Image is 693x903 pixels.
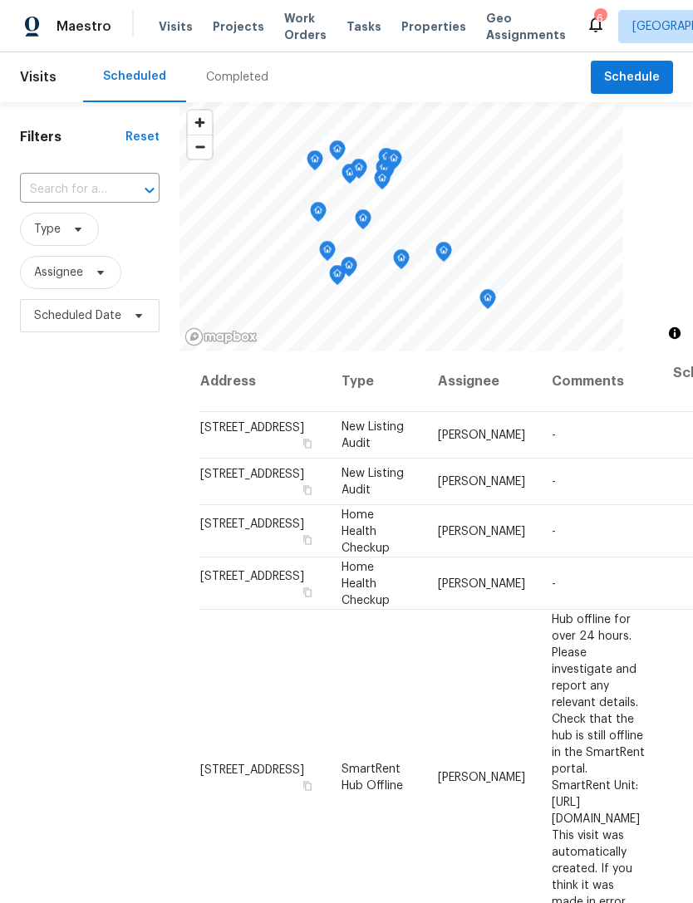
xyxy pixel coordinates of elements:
span: - [552,577,556,589]
th: Type [328,351,425,412]
span: - [552,429,556,441]
span: Toggle attribution [670,324,680,342]
div: Map marker [319,241,336,267]
div: 6 [594,10,606,27]
span: [PERSON_NAME] [438,771,525,783]
th: Address [199,351,328,412]
span: [PERSON_NAME] [438,476,525,488]
span: Type [34,221,61,238]
h1: Filters [20,129,125,145]
div: Completed [206,69,268,86]
span: [PERSON_NAME] [438,525,525,537]
button: Zoom in [188,110,212,135]
button: Toggle attribution [665,323,685,343]
span: New Listing Audit [342,468,404,496]
div: Map marker [310,202,327,228]
span: - [552,476,556,488]
span: - [552,525,556,537]
span: Home Health Checkup [342,508,390,553]
span: [PERSON_NAME] [438,577,525,589]
span: Properties [401,18,466,35]
input: Search for an address... [20,177,113,203]
canvas: Map [179,102,623,351]
span: SmartRent Hub Offline [342,763,403,791]
div: Scheduled [103,68,166,85]
span: Visits [20,59,57,96]
button: Copy Address [300,584,315,599]
div: Map marker [342,164,358,189]
span: Work Orders [284,10,327,43]
th: Assignee [425,351,538,412]
button: Zoom out [188,135,212,159]
button: Copy Address [300,778,315,793]
div: Map marker [355,209,371,235]
div: Map marker [435,242,452,267]
span: Schedule [604,67,660,88]
span: Visits [159,18,193,35]
div: Map marker [307,150,323,176]
button: Schedule [591,61,673,95]
span: [STREET_ADDRESS] [200,469,304,480]
span: [STREET_ADDRESS] [200,763,304,775]
div: Map marker [341,257,357,282]
button: Open [138,179,161,202]
span: New Listing Audit [342,421,404,449]
button: Copy Address [300,532,315,547]
span: [STREET_ADDRESS] [200,570,304,582]
span: [PERSON_NAME] [438,429,525,441]
button: Copy Address [300,483,315,498]
span: [STREET_ADDRESS] [200,518,304,529]
div: Map marker [351,159,367,184]
div: Map marker [378,148,395,174]
span: Projects [213,18,264,35]
span: [STREET_ADDRESS] [200,422,304,434]
a: Mapbox homepage [184,327,258,346]
span: Scheduled Date [34,307,121,324]
span: Tasks [346,21,381,32]
th: Comments [538,351,660,412]
div: Map marker [386,150,402,175]
div: Map marker [329,140,346,166]
span: Assignee [34,264,83,281]
div: Map marker [376,159,392,184]
div: Reset [125,129,160,145]
div: Map marker [329,265,346,291]
span: Home Health Checkup [342,561,390,606]
div: Map marker [479,289,496,315]
span: Geo Assignments [486,10,566,43]
div: Map marker [393,249,410,275]
button: Copy Address [300,436,315,451]
div: Map marker [374,169,391,195]
span: Maestro [57,18,111,35]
